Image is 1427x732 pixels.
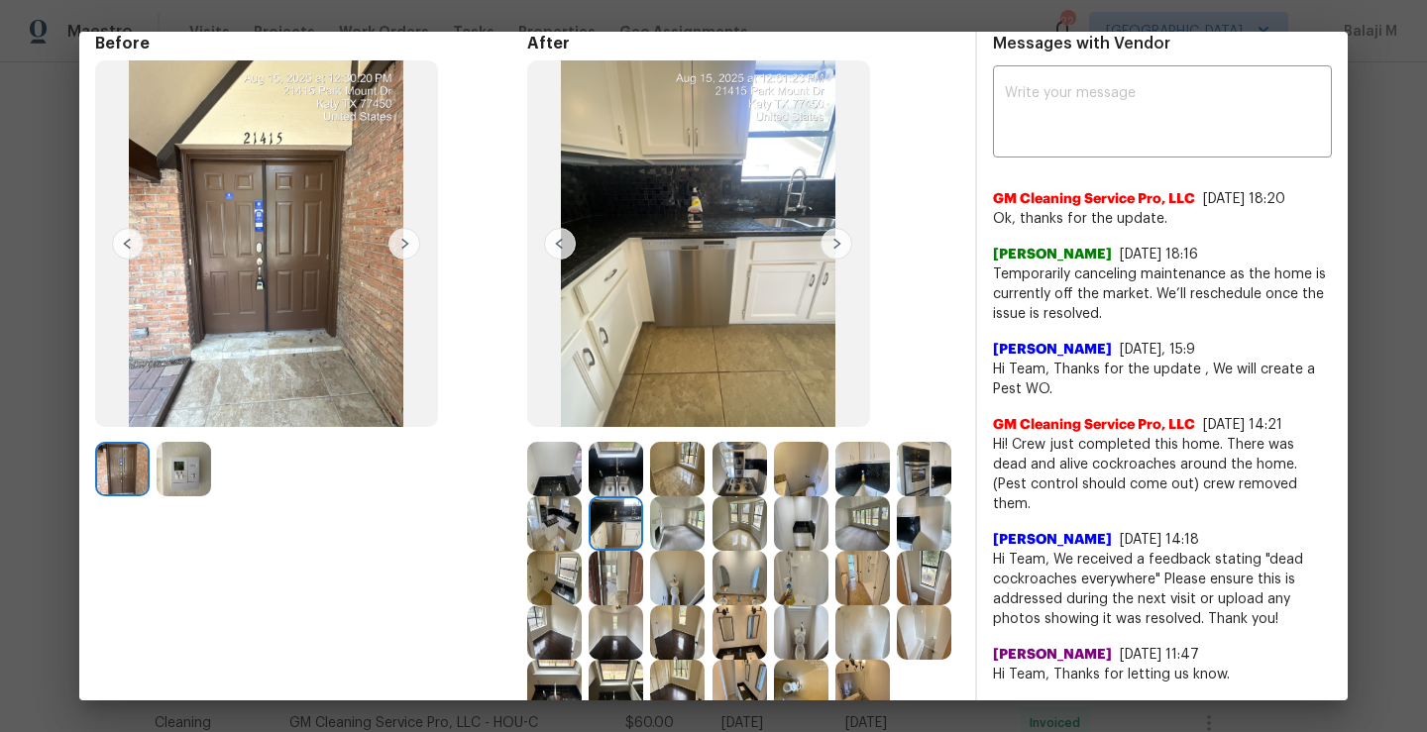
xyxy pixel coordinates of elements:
span: [DATE] 14:21 [1203,418,1282,432]
img: right-chevron-button-url [388,228,420,260]
span: [PERSON_NAME] [993,645,1112,665]
span: Messages with Vendor [993,36,1170,52]
span: Hi Team, Thanks for the update , We will create a Pest WO. [993,360,1332,399]
span: GM Cleaning Service Pro, LLC [993,415,1195,435]
span: [DATE] 14:18 [1120,533,1199,547]
span: [DATE] 18:20 [1203,192,1285,206]
span: GM Cleaning Service Pro, LLC [993,189,1195,209]
span: Before [95,34,527,53]
span: [DATE] 11:47 [1120,648,1199,662]
span: Ok, thanks for the update. [993,209,1332,229]
span: [PERSON_NAME] [993,530,1112,550]
span: [DATE], 15:9 [1120,343,1195,357]
img: left-chevron-button-url [112,228,144,260]
span: Hi Team, Thanks for letting us know. [993,665,1332,684]
img: left-chevron-button-url [544,228,576,260]
span: Hi Team, We received a feedback stating "dead cockroaches everywhere" Please ensure this is addre... [993,550,1332,629]
span: [DATE] 18:16 [1120,248,1198,261]
span: Temporarily canceling maintenance as the home is currently off the market. We’ll reschedule once ... [993,264,1332,324]
span: Hi! Crew just completed this home. There was dead and alive cockroaches around the home. (Pest co... [993,435,1332,514]
span: [PERSON_NAME] [993,245,1112,264]
span: [PERSON_NAME] [993,340,1112,360]
img: right-chevron-button-url [821,228,852,260]
span: After [527,34,959,53]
